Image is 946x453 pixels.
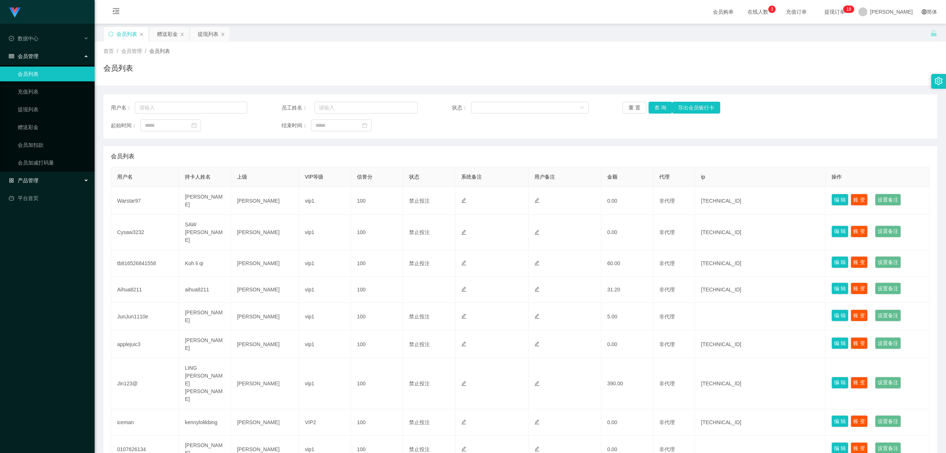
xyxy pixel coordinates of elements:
[9,53,38,59] span: 会员管理
[179,331,231,358] td: [PERSON_NAME]
[534,230,540,235] i: 图标: edit
[771,6,773,13] p: 3
[103,0,129,24] i: 图标: menu-fold
[534,314,540,319] i: 图标: edit
[534,174,555,180] span: 用户备注
[831,256,848,268] button: 编 辑
[18,102,89,117] a: 提现列表
[831,194,848,206] button: 编 辑
[695,331,826,358] td: [TECHNICAL_ID]
[875,377,901,389] button: 设置备注
[768,6,776,13] sup: 3
[179,250,231,277] td: Koh li qi
[601,277,653,303] td: 31.20
[179,277,231,303] td: aihua8211
[452,104,471,112] span: 状态：
[659,198,675,204] span: 非代理
[111,187,179,215] td: Warstar97
[930,30,937,37] i: 图标: unlock
[601,358,653,409] td: 390.00
[659,287,675,293] span: 非代理
[659,381,675,386] span: 非代理
[851,337,868,349] button: 账 变
[601,250,653,277] td: 60.00
[9,36,14,41] i: 图标: check-circle-o
[145,48,146,54] span: /
[851,226,868,237] button: 账 变
[695,409,826,436] td: [TECHNICAL_ID]
[18,138,89,152] a: 会员加扣款
[935,77,943,85] i: 图标: setting
[659,341,675,347] span: 非代理
[231,331,299,358] td: [PERSON_NAME]
[351,250,403,277] td: 100
[534,287,540,292] i: 图标: edit
[744,9,772,14] span: 在线人数
[9,54,14,59] i: 图标: table
[231,250,299,277] td: [PERSON_NAME]
[409,198,430,204] span: 禁止投注
[231,358,299,409] td: [PERSON_NAME]
[695,358,826,409] td: [TECHNICAL_ID]
[111,303,179,331] td: JunJun1110e
[601,331,653,358] td: 0.00
[103,62,133,74] h1: 会员列表
[179,303,231,331] td: [PERSON_NAME]
[534,198,540,203] i: 图标: edit
[237,174,247,180] span: 上级
[135,102,247,114] input: 请输入
[659,446,675,452] span: 非代理
[821,9,849,14] span: 提现订单
[409,314,430,320] span: 禁止投注
[534,419,540,425] i: 图标: edit
[117,174,133,180] span: 用户名
[9,36,38,41] span: 数据中心
[116,27,137,41] div: 会员列表
[851,415,868,427] button: 账 变
[282,104,314,112] span: 员工姓名：
[111,250,179,277] td: tb816526841558
[461,287,466,292] i: 图标: edit
[139,32,144,37] i: 图标: close
[695,215,826,250] td: [TECHNICAL_ID]
[534,381,540,386] i: 图标: edit
[601,215,653,250] td: 0.00
[362,123,367,128] i: 图标: calendar
[111,277,179,303] td: Aihua8211
[351,358,403,409] td: 100
[231,187,299,215] td: [PERSON_NAME]
[351,215,403,250] td: 100
[695,250,826,277] td: [TECHNICAL_ID]
[18,67,89,81] a: 会员列表
[461,341,466,346] i: 图标: edit
[231,303,299,331] td: [PERSON_NAME]
[179,215,231,250] td: SAW [PERSON_NAME]
[231,277,299,303] td: [PERSON_NAME]
[782,9,810,14] span: 充值订单
[121,48,142,54] span: 会员管理
[9,178,38,183] span: 产品管理
[111,409,179,436] td: iceman
[409,174,419,180] span: 状态
[580,105,584,111] i: 图标: down
[351,409,403,436] td: 100
[831,415,848,427] button: 编 辑
[875,337,901,349] button: 设置备注
[299,358,351,409] td: vip1
[18,155,89,170] a: 会员加减打码量
[875,194,901,206] button: 设置备注
[305,174,324,180] span: VIP等级
[18,84,89,99] a: 充值列表
[299,187,351,215] td: vip1
[659,229,675,235] span: 非代理
[299,331,351,358] td: vip1
[191,123,197,128] i: 图标: calendar
[461,381,466,386] i: 图标: edit
[922,9,927,14] i: 图标: global
[659,260,675,266] span: 非代理
[409,341,430,347] span: 禁止投注
[108,31,113,37] i: 图标: sync
[409,419,430,425] span: 禁止投注
[231,215,299,250] td: [PERSON_NAME]
[461,174,482,180] span: 系统备注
